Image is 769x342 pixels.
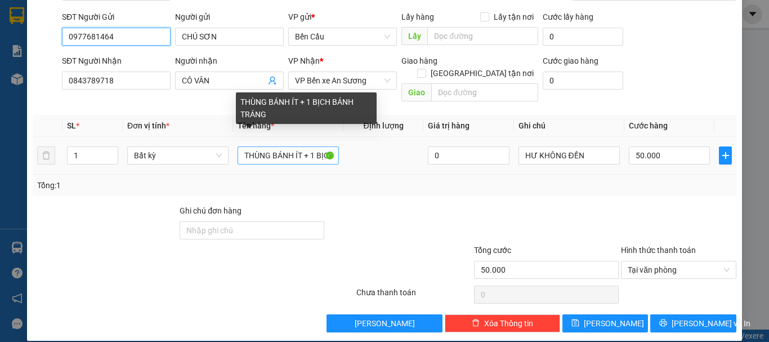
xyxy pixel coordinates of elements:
[89,50,138,57] span: Hotline: 19001152
[25,82,69,88] span: 09:33:05 [DATE]
[431,83,538,101] input: Dọc đường
[3,82,69,88] span: In ngày:
[489,11,538,23] span: Lấy tận nơi
[268,76,277,85] span: user-add
[355,286,473,306] div: Chưa thanh toán
[89,18,151,32] span: Bến xe [GEOGRAPHIC_DATA]
[175,55,284,67] div: Người nhận
[127,121,169,130] span: Đơn vị tính
[543,12,593,21] label: Cước lấy hàng
[629,121,668,130] span: Cước hàng
[571,319,579,328] span: save
[426,67,538,79] span: [GEOGRAPHIC_DATA] tận nơi
[4,7,54,56] img: logo
[543,56,598,65] label: Cước giao hàng
[327,314,442,332] button: [PERSON_NAME]
[30,61,138,70] span: -----------------------------------------
[401,56,437,65] span: Giao hàng
[427,27,538,45] input: Dọc đường
[180,221,324,239] input: Ghi chú đơn hàng
[484,317,533,330] span: Xóa Thông tin
[628,261,730,278] span: Tại văn phòng
[62,55,171,67] div: SĐT Người Nhận
[472,319,480,328] span: delete
[401,12,434,21] span: Lấy hàng
[672,317,750,330] span: [PERSON_NAME] và In
[474,246,511,255] span: Tổng cước
[295,28,390,45] span: Bến Cầu
[584,317,644,330] span: [PERSON_NAME]
[445,314,560,332] button: deleteXóa Thông tin
[67,121,76,130] span: SL
[180,206,242,215] label: Ghi chú đơn hàng
[62,11,171,23] div: SĐT Người Gửi
[288,11,397,23] div: VP gửi
[175,11,284,23] div: Người gửi
[236,92,377,124] div: THÙNG BÁNH ÍT + 1 BỊCH BÁNH TRÁNG
[56,72,119,80] span: VPBC1308250007
[659,319,667,328] span: printer
[514,115,624,137] th: Ghi chú
[355,317,415,330] span: [PERSON_NAME]
[518,146,620,165] input: Ghi Chú
[37,179,298,192] div: Tổng: 1
[650,314,736,332] button: printer[PERSON_NAME] và In
[295,72,390,89] span: VP Bến xe An Sương
[288,56,320,65] span: VP Nhận
[89,6,154,16] strong: ĐỒNG PHƯỚC
[401,27,427,45] span: Lấy
[3,73,119,79] span: [PERSON_NAME]:
[37,146,55,165] button: delete
[134,147,222,164] span: Bất kỳ
[719,151,731,160] span: plus
[363,121,403,130] span: Định lượng
[428,121,470,130] span: Giá trị hàng
[621,246,696,255] label: Hình thức thanh toán
[562,314,649,332] button: save[PERSON_NAME]
[238,146,339,165] input: VD: Bàn, Ghế
[89,34,155,48] span: 01 Võ Văn Truyện, KP.1, Phường 2
[719,146,732,165] button: plus
[543,28,623,46] input: Cước lấy hàng
[543,72,623,90] input: Cước giao hàng
[401,83,431,101] span: Giao
[428,146,509,165] input: 0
